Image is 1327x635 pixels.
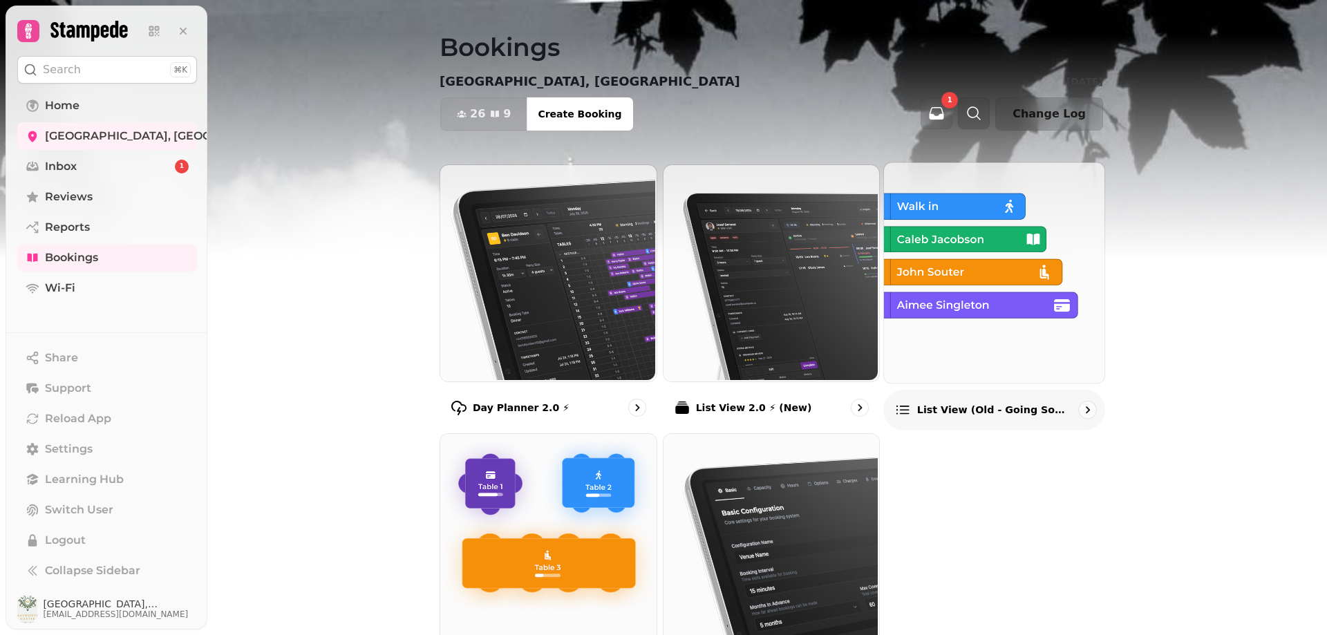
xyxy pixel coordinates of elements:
span: 9 [503,108,511,120]
span: Collapse Sidebar [45,562,140,579]
button: Create Booking [527,97,632,131]
svg: go to [630,401,644,415]
p: [DATE] [1066,75,1103,88]
span: Switch User [45,502,113,518]
button: Share [17,344,197,372]
span: Settings [45,441,93,457]
span: Reload App [45,410,111,427]
p: [GEOGRAPHIC_DATA], [GEOGRAPHIC_DATA] [440,72,740,91]
p: List view (Old - going soon) [917,403,1070,417]
a: Learning Hub [17,466,197,493]
a: List view (Old - going soon)List view (Old - going soon) [883,162,1105,430]
img: Day Planner 2.0 ⚡ [439,164,655,380]
button: Support [17,375,197,402]
span: 26 [470,108,485,120]
span: Learning Hub [45,471,124,488]
svg: go to [853,401,867,415]
a: [GEOGRAPHIC_DATA], [GEOGRAPHIC_DATA] [17,122,197,150]
span: Create Booking [538,109,621,119]
div: ⌘K [170,62,191,77]
span: Share [45,350,78,366]
button: Search⌘K [17,56,197,84]
button: 269 [440,97,527,131]
span: Reviews [45,189,93,205]
span: 1 [948,97,952,104]
button: Change Log [995,97,1103,131]
img: List View 2.0 ⚡ (New) [662,164,878,380]
span: Wi-Fi [45,280,75,296]
a: Reviews [17,183,197,211]
a: Wi-Fi [17,274,197,302]
p: Search [43,61,81,78]
a: Day Planner 2.0 ⚡Day Planner 2.0 ⚡ [440,164,657,428]
a: Reports [17,214,197,241]
span: [GEOGRAPHIC_DATA], [GEOGRAPHIC_DATA] [43,599,197,609]
span: 1 [180,162,184,171]
button: Switch User [17,496,197,524]
p: List View 2.0 ⚡ (New) [696,401,812,415]
button: Logout [17,527,197,554]
span: Reports [45,219,90,236]
a: Settings [17,435,197,463]
span: Home [45,97,79,114]
span: Support [45,380,91,397]
a: Bookings [17,244,197,272]
svg: go to [1080,403,1094,417]
button: Collapse Sidebar [17,557,197,585]
span: Bookings [45,249,98,266]
span: [GEOGRAPHIC_DATA], [GEOGRAPHIC_DATA] [45,128,297,144]
img: List view (Old - going soon) [883,161,1103,381]
button: User avatar[GEOGRAPHIC_DATA], [GEOGRAPHIC_DATA][EMAIL_ADDRESS][DOMAIN_NAME] [17,596,197,623]
span: Change Log [1013,108,1086,120]
a: Home [17,92,197,120]
p: Day Planner 2.0 ⚡ [473,401,570,415]
img: User avatar [17,596,37,623]
a: List View 2.0 ⚡ (New)List View 2.0 ⚡ (New) [663,164,881,428]
span: [EMAIL_ADDRESS][DOMAIN_NAME] [43,609,197,620]
a: Inbox1 [17,153,197,180]
button: Reload App [17,405,197,433]
span: Logout [45,532,86,549]
span: Inbox [45,158,77,175]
